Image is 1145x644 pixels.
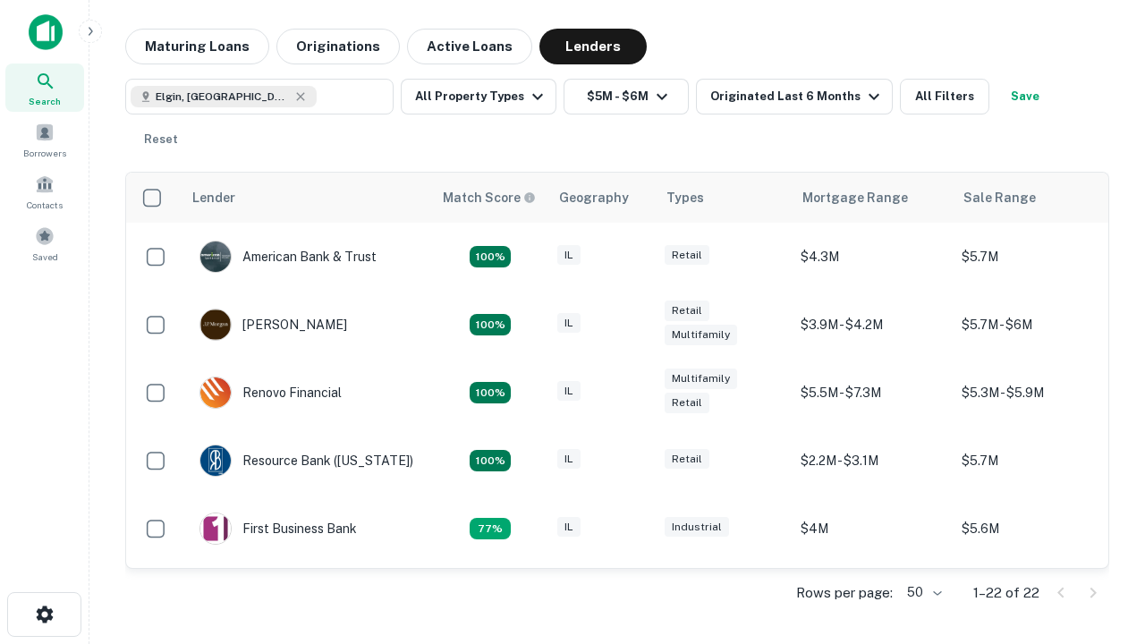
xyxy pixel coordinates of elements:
td: $5.3M - $5.9M [953,359,1114,427]
div: Matching Properties: 4, hasApolloMatch: undefined [470,382,511,403]
a: Borrowers [5,115,84,164]
p: 1–22 of 22 [973,582,1039,604]
th: Geography [548,173,656,223]
button: $5M - $6M [564,79,689,114]
div: Retail [665,393,709,413]
div: Resource Bank ([US_STATE]) [199,445,413,477]
div: First Business Bank [199,513,357,545]
td: $5.5M - $7.3M [792,359,953,427]
td: $5.7M [953,427,1114,495]
div: Retail [665,245,709,266]
div: IL [557,449,581,470]
div: [PERSON_NAME] [199,309,347,341]
a: Saved [5,219,84,267]
img: picture [200,241,231,272]
div: Retail [665,449,709,470]
iframe: Chat Widget [1056,444,1145,530]
img: picture [200,445,231,476]
button: Originated Last 6 Months [696,79,893,114]
th: Lender [182,173,432,223]
div: IL [557,517,581,538]
div: Matching Properties: 4, hasApolloMatch: undefined [470,450,511,471]
span: Elgin, [GEOGRAPHIC_DATA], [GEOGRAPHIC_DATA] [156,89,290,105]
div: Retail [665,301,709,321]
div: Industrial [665,517,729,538]
span: Saved [32,250,58,264]
div: IL [557,245,581,266]
button: Lenders [539,29,647,64]
td: $5.7M - $6M [953,291,1114,359]
div: Sale Range [963,187,1036,208]
div: American Bank & Trust [199,241,377,273]
th: Types [656,173,792,223]
button: Save your search to get updates of matches that match your search criteria. [997,79,1054,114]
h6: Match Score [443,188,532,208]
td: $4.3M [792,223,953,291]
span: Contacts [27,198,63,212]
div: Matching Properties: 7, hasApolloMatch: undefined [470,246,511,267]
button: Maturing Loans [125,29,269,64]
div: Matching Properties: 3, hasApolloMatch: undefined [470,518,511,539]
span: Borrowers [23,146,66,160]
button: Originations [276,29,400,64]
div: Mortgage Range [802,187,908,208]
div: Matching Properties: 4, hasApolloMatch: undefined [470,314,511,335]
th: Sale Range [953,173,1114,223]
div: IL [557,313,581,334]
img: picture [200,513,231,544]
p: Rows per page: [796,582,893,604]
button: Reset [132,122,190,157]
div: Originated Last 6 Months [710,86,885,107]
button: Active Loans [407,29,532,64]
td: $5.6M [953,495,1114,563]
img: picture [200,377,231,408]
div: IL [557,381,581,402]
div: Lender [192,187,235,208]
div: Renovo Financial [199,377,342,409]
a: Search [5,64,84,112]
td: $5.1M [953,563,1114,631]
td: $3.1M [792,563,953,631]
th: Capitalize uses an advanced AI algorithm to match your search with the best lender. The match sco... [432,173,548,223]
div: 50 [900,580,945,606]
button: All Filters [900,79,989,114]
th: Mortgage Range [792,173,953,223]
div: Geography [559,187,629,208]
button: All Property Types [401,79,556,114]
div: Multifamily [665,369,737,389]
td: $2.2M - $3.1M [792,427,953,495]
td: $3.9M - $4.2M [792,291,953,359]
td: $5.7M [953,223,1114,291]
div: Types [666,187,704,208]
img: capitalize-icon.png [29,14,63,50]
div: Multifamily [665,325,737,345]
div: Capitalize uses an advanced AI algorithm to match your search with the best lender. The match sco... [443,188,536,208]
a: Contacts [5,167,84,216]
img: picture [200,309,231,340]
span: Search [29,94,61,108]
td: $4M [792,495,953,563]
